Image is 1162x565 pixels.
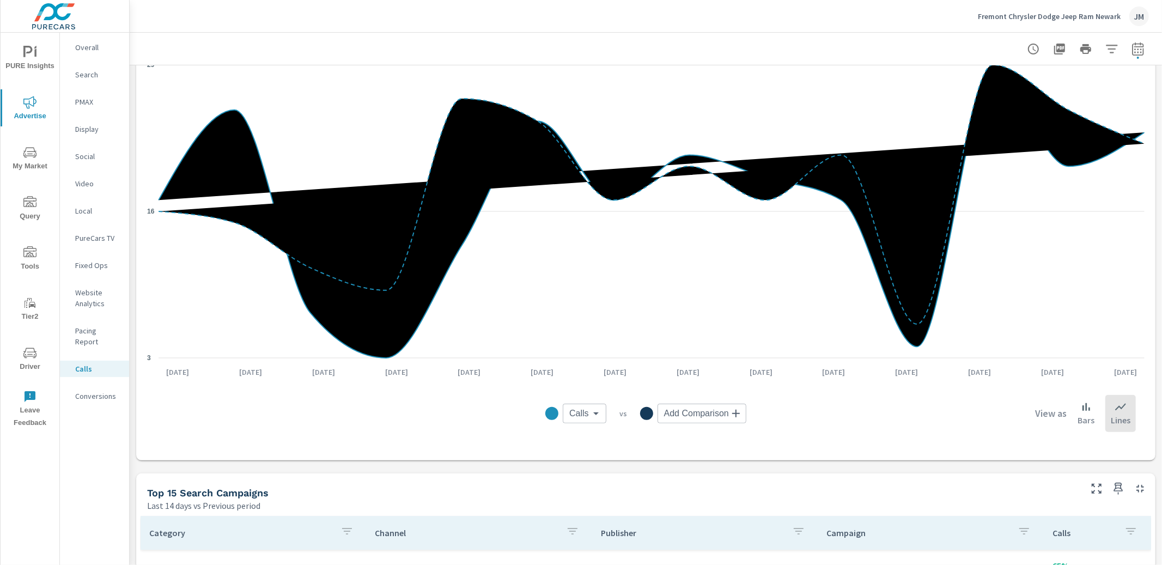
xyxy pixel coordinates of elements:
[1129,7,1149,26] div: JM
[75,96,120,107] p: PMAX
[159,367,197,378] p: [DATE]
[75,363,120,374] p: Calls
[960,367,999,378] p: [DATE]
[75,260,120,271] p: Fixed Ops
[147,354,151,362] text: 3
[887,367,926,378] p: [DATE]
[60,230,129,246] div: PureCars TV
[75,287,120,309] p: Website Analytics
[658,404,746,423] div: Add Comparison
[563,404,606,423] div: Calls
[1110,480,1127,497] span: Save this to your personalized report
[1131,480,1149,497] button: Minimize Widget
[375,527,558,538] p: Channel
[1,33,59,434] div: nav menu
[4,96,56,123] span: Advertise
[60,257,129,274] div: Fixed Ops
[75,69,120,80] p: Search
[601,527,783,538] p: Publisher
[1111,414,1130,427] p: Lines
[60,148,129,165] div: Social
[60,175,129,192] div: Video
[1078,414,1094,427] p: Bars
[1035,408,1067,419] h6: View as
[75,42,120,53] p: Overall
[75,233,120,244] p: PureCars TV
[60,388,129,404] div: Conversions
[606,409,640,418] p: vs
[60,361,129,377] div: Calls
[147,61,155,69] text: 29
[149,527,332,538] p: Category
[147,208,155,215] text: 16
[827,527,1009,538] p: Campaign
[1088,480,1105,497] button: Make Fullscreen
[742,367,780,378] p: [DATE]
[232,367,270,378] p: [DATE]
[75,325,120,347] p: Pacing Report
[305,367,343,378] p: [DATE]
[75,178,120,189] p: Video
[75,124,120,135] p: Display
[1101,38,1123,60] button: Apply Filters
[1127,38,1149,60] button: Select Date Range
[1075,38,1097,60] button: Print Report
[1053,527,1116,538] p: Calls
[451,367,489,378] p: [DATE]
[60,94,129,110] div: PMAX
[4,296,56,323] span: Tier2
[4,46,56,72] span: PURE Insights
[1106,367,1145,378] p: [DATE]
[523,367,561,378] p: [DATE]
[378,367,416,378] p: [DATE]
[4,246,56,273] span: Tools
[75,391,120,402] p: Conversions
[596,367,634,378] p: [DATE]
[60,323,129,350] div: Pacing Report
[4,347,56,373] span: Driver
[60,39,129,56] div: Overall
[60,121,129,137] div: Display
[60,66,129,83] div: Search
[978,11,1121,21] p: Fremont Chrysler Dodge Jeep Ram Newark
[60,284,129,312] div: Website Analytics
[147,487,269,499] h5: Top 15 Search Campaigns
[1049,38,1070,60] button: "Export Report to PDF"
[60,203,129,219] div: Local
[147,499,260,512] p: Last 14 days vs Previous period
[75,151,120,162] p: Social
[4,146,56,173] span: My Market
[4,390,56,429] span: Leave Feedback
[569,408,589,419] span: Calls
[669,367,707,378] p: [DATE]
[1033,367,1072,378] p: [DATE]
[664,408,729,419] span: Add Comparison
[815,367,853,378] p: [DATE]
[4,196,56,223] span: Query
[75,205,120,216] p: Local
